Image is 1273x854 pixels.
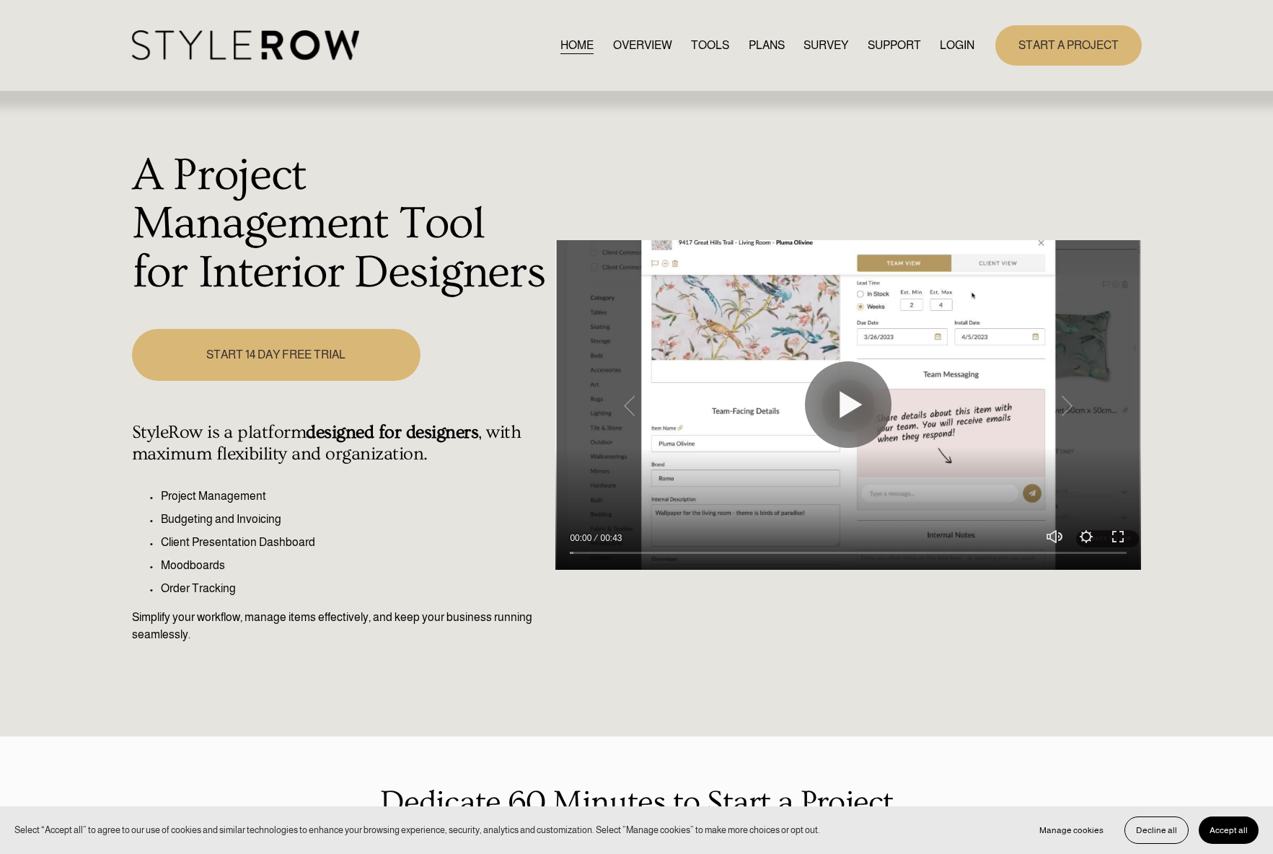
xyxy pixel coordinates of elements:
[940,35,974,55] a: LOGIN
[560,35,594,55] a: HOME
[995,25,1142,65] a: START A PROJECT
[1124,816,1189,844] button: Decline all
[161,534,548,551] p: Client Presentation Dashboard
[749,35,785,55] a: PLANS
[132,778,1142,827] p: Dedicate 60 Minutes to Start a Project
[132,151,548,298] h1: A Project Management Tool for Interior Designers
[1039,825,1104,835] span: Manage cookies
[306,422,478,443] strong: designed for designers
[868,35,921,55] a: folder dropdown
[691,35,729,55] a: TOOLS
[132,422,548,465] h4: StyleRow is a platform , with maximum flexibility and organization.
[14,823,820,837] p: Select “Accept all” to agree to our use of cookies and similar technologies to enhance your brows...
[161,511,548,528] p: Budgeting and Invoicing
[161,557,548,574] p: Moodboards
[161,580,548,597] p: Order Tracking
[570,547,1127,558] input: Seek
[161,488,548,505] p: Project Management
[132,609,548,643] p: Simplify your workflow, manage items effectively, and keep your business running seamlessly.
[1136,825,1177,835] span: Decline all
[1210,825,1248,835] span: Accept all
[805,361,891,448] button: Play
[868,37,921,54] span: SUPPORT
[132,30,359,60] img: StyleRow
[803,35,848,55] a: SURVEY
[613,35,672,55] a: OVERVIEW
[132,329,420,380] a: START 14 DAY FREE TRIAL
[1028,816,1114,844] button: Manage cookies
[595,531,625,545] div: Duration
[570,531,595,545] div: Current time
[1199,816,1259,844] button: Accept all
